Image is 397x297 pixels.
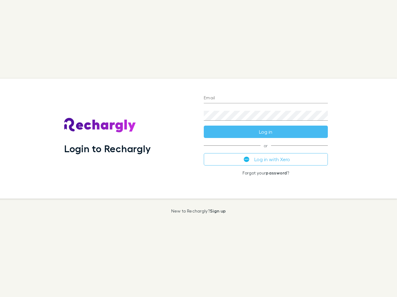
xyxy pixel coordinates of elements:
p: New to Rechargly? [171,209,226,213]
a: Sign up [210,208,226,213]
button: Log in [204,126,328,138]
button: Log in with Xero [204,153,328,166]
a: password [266,170,287,175]
img: Xero's logo [244,157,249,162]
p: Forgot your ? [204,170,328,175]
img: Rechargly's Logo [64,118,136,133]
h1: Login to Rechargly [64,143,151,154]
